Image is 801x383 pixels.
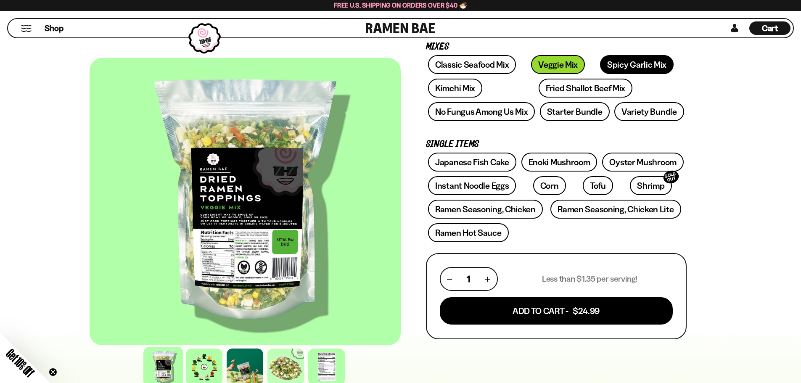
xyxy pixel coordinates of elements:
a: Oyster Mushroom [602,153,684,172]
a: Ramen Seasoning, Chicken [428,200,543,219]
a: Classic Seafood Mix [428,55,516,74]
p: Less than $1.35 per serving! [542,274,637,284]
p: Mixes [426,43,687,51]
a: Japanese Fish Cake [428,153,516,172]
button: Add To Cart - $24.99 [440,297,673,325]
a: ShrimpSOLD OUT [630,176,671,195]
a: Kimchi Mix [428,79,482,98]
button: Close teaser [49,368,57,376]
span: Shop [45,23,63,34]
a: Fried Shallot Beef Mix [539,79,632,98]
a: Variety Bundle [614,102,684,121]
a: Corn [533,176,566,195]
a: No Fungus Among Us Mix [428,102,535,121]
a: Shop [45,21,63,35]
a: Spicy Garlic Mix [600,55,674,74]
a: Starter Bundle [540,102,610,121]
a: Enoki Mushroom [521,153,597,172]
div: Cart [749,19,790,37]
span: Free U.S. Shipping on Orders over $40 🍜 [334,1,467,9]
p: Single Items [426,140,687,148]
button: Mobile Menu Trigger [21,25,32,32]
div: SOLD OUT [662,169,680,185]
a: Tofu [583,176,613,195]
a: Ramen Hot Sauce [428,223,509,242]
span: Cart [762,23,778,33]
span: 1 [467,274,470,284]
a: Ramen Seasoning, Chicken Lite [550,200,681,219]
span: Get 10% Off [4,346,37,379]
a: Instant Noodle Eggs [428,176,516,195]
